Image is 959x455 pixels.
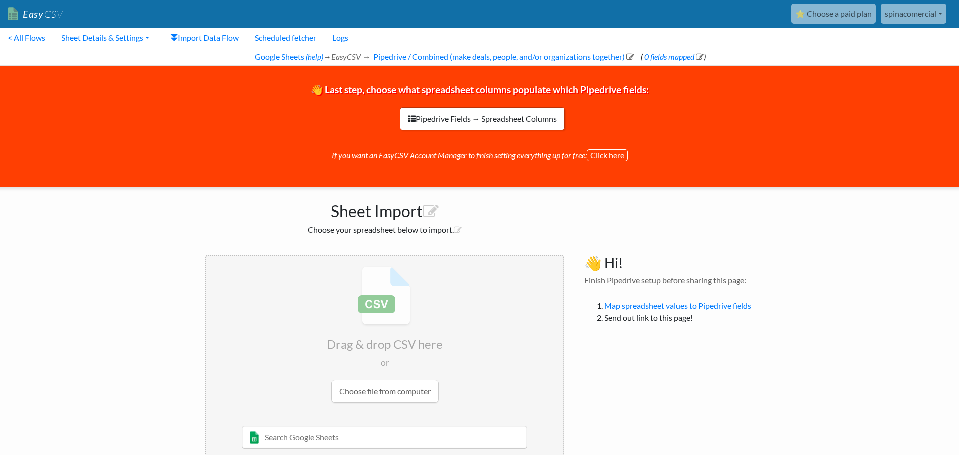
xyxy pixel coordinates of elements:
a: 0 fields mapped [643,52,704,61]
a: ⭐ Choose a paid plan [791,4,876,24]
a: Google Sheets [253,52,304,61]
span: ( ) [641,52,706,61]
span: CSV [43,8,63,20]
a: Scheduled fetcher [247,28,324,48]
a: Pipedrive / Combined (make deals, people, and/or organizations together) [372,52,634,61]
p: If you want an EasyCSV Account Manager to finish setting everything up for free: [2,131,957,169]
h2: Choose your spreadsheet below to import. [205,225,564,234]
a: EasyCSV [8,4,63,24]
h1: Sheet Import [205,197,564,221]
h3: 👋 Hi! [584,255,754,272]
i: EasyCSV → [331,52,370,61]
a: Map spreadsheet values to Pipedrive fields [604,301,751,310]
span: 👋 Last step, choose what spreadsheet columns populate which Pipedrive fields: [311,84,649,95]
li: Send out link to this page! [604,312,754,324]
a: Import Data Flow [162,28,247,48]
a: spinacomercial [881,4,946,24]
a: Pipedrive Fields → Spreadsheet Columns [400,107,565,130]
a: (help) [306,52,323,61]
button: Click here [587,149,628,161]
a: Logs [324,28,356,48]
input: Search Google Sheets [242,426,528,449]
h4: Finish Pipedrive setup before sharing this page: [584,275,754,285]
a: Sheet Details & Settings [53,28,157,48]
